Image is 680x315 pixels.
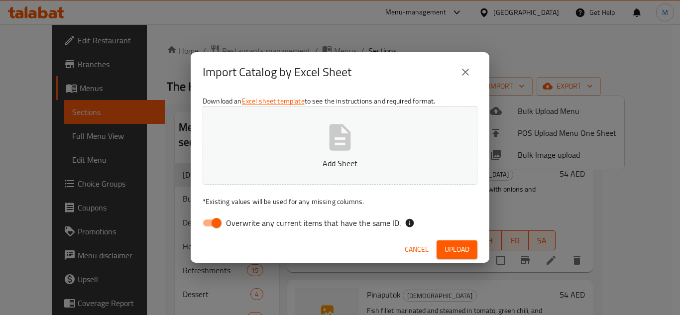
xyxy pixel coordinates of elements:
[405,218,415,228] svg: If the overwrite option isn't selected, then the items that match an existing ID will be ignored ...
[437,240,477,259] button: Upload
[401,240,433,259] button: Cancel
[242,95,305,107] a: Excel sheet template
[203,106,477,185] button: Add Sheet
[218,157,462,169] p: Add Sheet
[191,92,489,236] div: Download an to see the instructions and required format.
[445,243,469,256] span: Upload
[405,243,429,256] span: Cancel
[453,60,477,84] button: close
[203,197,477,207] p: Existing values will be used for any missing columns.
[226,217,401,229] span: Overwrite any current items that have the same ID.
[203,64,351,80] h2: Import Catalog by Excel Sheet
